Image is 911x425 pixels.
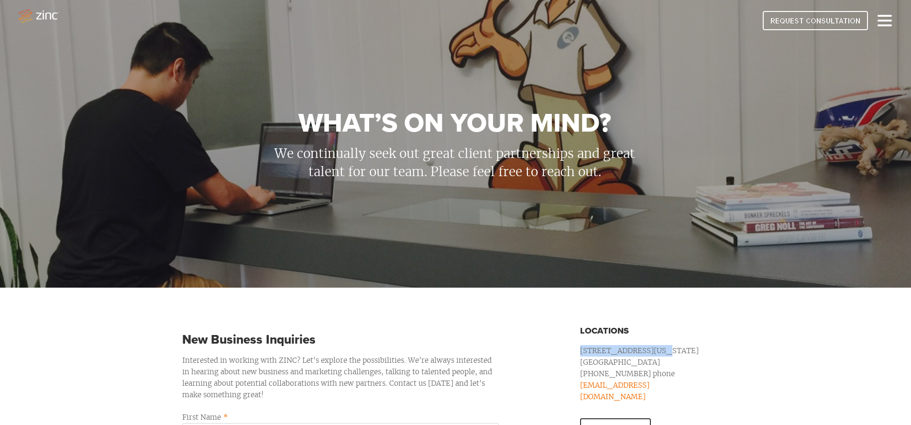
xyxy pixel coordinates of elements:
[268,145,641,181] p: We continually seek out great client partnerships and great talent for our team. Please feel free...
[580,345,713,357] p: [STREET_ADDRESS][US_STATE]
[182,355,499,401] p: Interested in working with ZINC? Let's explore the possibilities. We're always interested in hear...
[268,110,641,137] h1: What’s on your mind?
[182,413,221,422] span: First Name
[763,11,868,30] img: REQUEST CONSULTATION
[580,326,713,336] h3: Locations
[182,333,499,347] h1: New Business Inquiries
[580,380,649,401] a: [EMAIL_ADDRESS][DOMAIN_NAME]
[580,357,713,368] p: [GEOGRAPHIC_DATA]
